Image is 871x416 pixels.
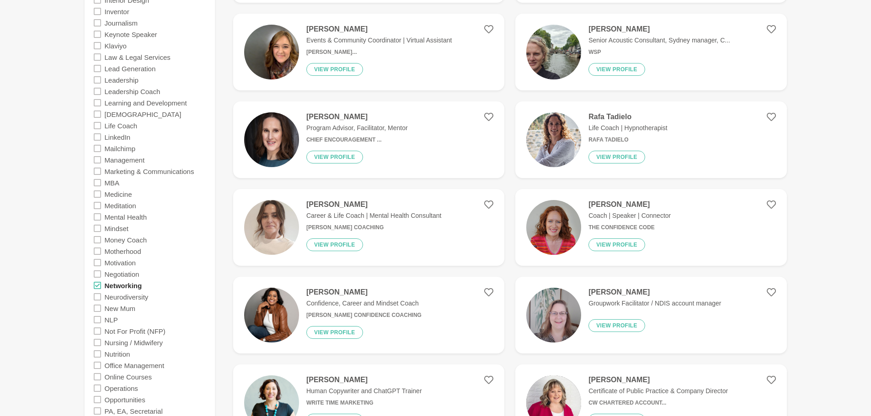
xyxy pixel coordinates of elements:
h4: Rafa Tadielo [588,112,668,121]
img: fa31caeded2b75eb4e8639c250120fd97a48a58f-1365x1365.jpg [526,112,581,167]
h4: [PERSON_NAME] [588,288,721,297]
p: Groupwork Facilitator / NDIS account manager [588,299,721,308]
img: 53eecda49b44b0fa5c7e4658e3c88a9a3d7fca2b-3264x2448.jpg [526,25,581,79]
label: Motherhood [105,245,141,257]
h6: CW Chartered Account... [588,400,728,406]
button: View profile [306,63,363,76]
label: Motivation [105,257,136,268]
label: Mental Health [105,211,147,222]
img: de3237d0c213c7e07de45f68e9764746d9409598-3681x3681.jpg [526,200,581,255]
label: Nutrition [105,348,130,359]
img: 61d3c87d136e5cabbf53b867e18e40da682d5660-576x864.jpg [244,288,299,342]
label: Office Management [105,359,165,371]
label: Not For Profit (NFP) [105,325,166,337]
label: Negotiation [105,268,139,279]
a: [PERSON_NAME]Events & Community Coordinator | Virtual Assistant[PERSON_NAME]...View profile [233,14,504,90]
h6: WSP [588,49,730,56]
h4: [PERSON_NAME] [588,200,671,209]
p: Certificate of Public Practice & Company Director [588,386,728,396]
h4: [PERSON_NAME] [588,375,728,384]
img: 655a72b5836c4c1755793700b18918055ec5ff69-848x848.jpg [244,200,299,255]
label: Meditation [105,200,136,211]
button: View profile [588,63,645,76]
label: Life Coach [105,120,138,131]
h6: The Confidence Code [588,224,671,231]
p: Career & Life Coach | Mental Health Consultant [306,211,441,221]
button: View profile [588,151,645,163]
a: [PERSON_NAME]Groupwork Facilitator / NDIS account managerView profile [515,277,786,353]
button: View profile [306,326,363,339]
p: Life Coach | Hypnotherapist [588,123,668,133]
h4: [PERSON_NAME] [306,112,408,121]
a: [PERSON_NAME]Confidence, Career and Mindset Coach[PERSON_NAME] Confidence CoachingView profile [233,277,504,353]
h6: Write Time Marketing [306,400,422,406]
h4: [PERSON_NAME] [306,288,422,297]
p: Human Copywriter and ChatGPT Trainer [306,386,422,396]
p: Confidence, Career and Mindset Coach [306,299,422,308]
label: Medicine [105,188,132,200]
button: View profile [306,151,363,163]
a: Rafa TadieloLife Coach | HypnotherapistRafa TadieloView profile [515,101,786,178]
label: Learning and Development [105,97,187,108]
h6: [PERSON_NAME]... [306,49,452,56]
label: Leadership [105,74,139,85]
img: cb6dec19b31aada7a244955812ceac56c7c19f10-1536x2048.jpg [526,288,581,342]
label: Keynote Speaker [105,28,157,40]
button: View profile [588,319,645,332]
h4: [PERSON_NAME] [588,25,730,34]
a: [PERSON_NAME]Career & Life Coach | Mental Health Consultant[PERSON_NAME] CoachingView profile [233,189,504,266]
label: Opportunities [105,394,145,405]
label: LinkedIn [105,131,131,142]
label: NLP [105,314,118,325]
label: Neurodiversity [105,291,149,302]
label: Law & Legal Services [105,51,171,63]
button: View profile [306,238,363,251]
label: Money Coach [105,234,147,245]
h4: [PERSON_NAME] [306,25,452,34]
p: Senior Acoustic Consultant, Sydney manager, C... [588,36,730,45]
h4: [PERSON_NAME] [306,375,422,384]
label: Operations [105,382,138,394]
a: [PERSON_NAME]Program Advisor, Facilitator, MentorChief Encouragement ...View profile [233,101,504,178]
h6: [PERSON_NAME] Coaching [306,224,441,231]
a: [PERSON_NAME]Senior Acoustic Consultant, Sydney manager, C...WSPView profile [515,14,786,90]
h6: [PERSON_NAME] Confidence Coaching [306,312,422,319]
h4: [PERSON_NAME] [306,200,441,209]
img: 3bb0308ef97cdeba13f6aab3ad4febf320fa74a5-500x500.png [244,25,299,79]
label: Inventor [105,5,129,17]
label: [DEMOGRAPHIC_DATA] [105,108,182,120]
p: Coach | Speaker | Connector [588,211,671,221]
label: New Mum [105,302,136,314]
p: Program Advisor, Facilitator, Mentor [306,123,408,133]
label: Management [105,154,145,165]
label: Marketing & Communications [105,165,194,177]
label: Leadership Coach [105,85,160,97]
label: Journalism [105,17,138,28]
label: Online Courses [105,371,152,382]
h6: Chief Encouragement ... [306,137,408,143]
a: [PERSON_NAME]Coach | Speaker | ConnectorThe Confidence CodeView profile [515,189,786,266]
label: Networking [105,279,142,291]
button: View profile [588,238,645,251]
label: Nursing / Midwifery [105,337,163,348]
img: 7101958983b318f7cf5c80865373780b656322cd-1327x1434.jpg [244,112,299,167]
label: Mailchimp [105,142,136,154]
h6: Rafa Tadielo [588,137,668,143]
label: Klaviyo [105,40,127,51]
label: MBA [105,177,120,188]
label: Mindset [105,222,129,234]
p: Events & Community Coordinator | Virtual Assistant [306,36,452,45]
label: Lead Generation [105,63,156,74]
